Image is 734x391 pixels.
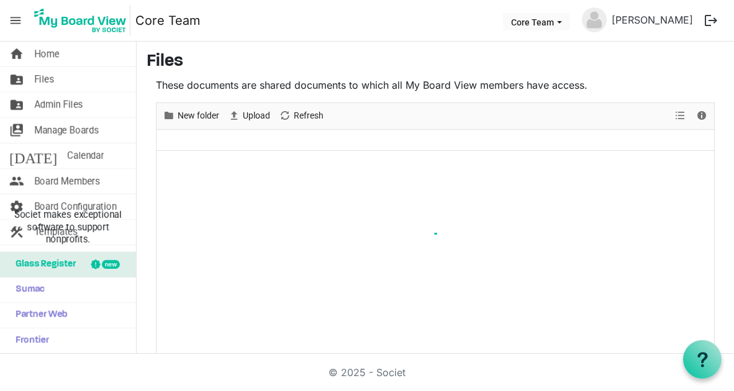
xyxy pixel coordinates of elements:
span: Files [34,67,54,92]
img: My Board View Logo [30,5,130,36]
span: Frontier [9,328,49,353]
span: settings [9,194,24,219]
span: folder_shared [9,67,24,92]
button: Core Team dropdownbutton [503,13,570,30]
span: Glass Register [9,252,76,277]
span: Board Configuration [34,194,117,219]
span: people [9,169,24,194]
p: These documents are shared documents to which all My Board View members have access. [156,78,715,92]
a: My Board View Logo [30,5,135,36]
img: no-profile-picture.svg [582,7,607,32]
h3: Files [147,52,724,73]
span: [DATE] [9,143,57,168]
a: © 2025 - Societ [328,366,406,379]
span: menu [4,9,27,32]
div: new [102,260,120,269]
span: Manage Boards [34,118,99,143]
span: switch_account [9,118,24,143]
span: Admin Files [34,92,83,117]
span: Calendar [67,143,104,168]
span: Partner Web [9,303,68,328]
span: Societ makes exceptional software to support nonprofits. [6,209,130,246]
span: Board Members [34,169,100,194]
span: Sumac [9,277,45,302]
a: [PERSON_NAME] [607,7,698,32]
span: Home [34,42,60,66]
a: Core Team [135,8,201,33]
span: home [9,42,24,66]
button: logout [698,7,724,34]
span: folder_shared [9,92,24,117]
